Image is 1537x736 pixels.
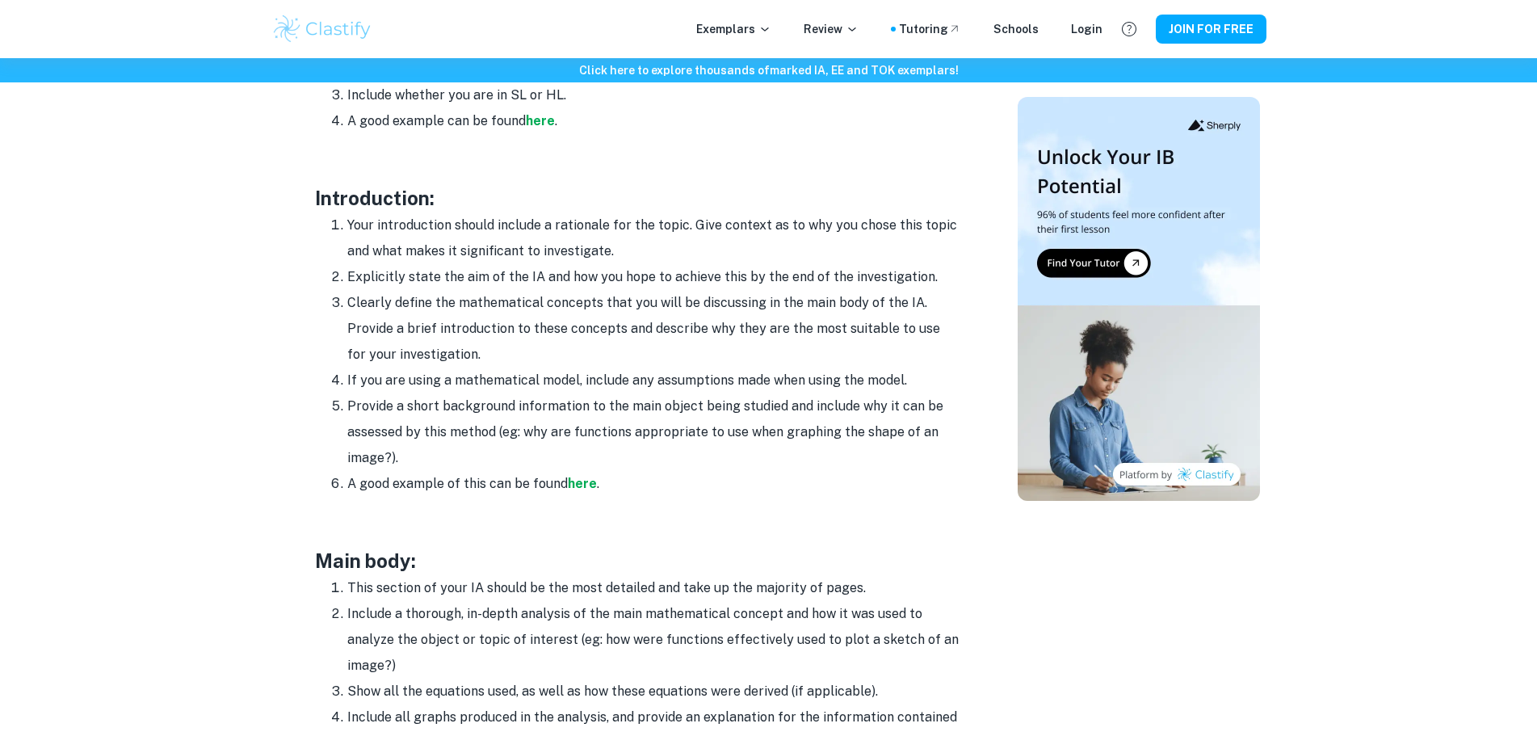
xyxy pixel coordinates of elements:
[696,20,771,38] p: Exemplars
[3,61,1534,79] h6: Click here to explore thousands of marked IA, EE and TOK exemplars !
[315,546,961,575] h3: Main body:
[347,290,961,368] li: Clearly define the mathematical concepts that you will be discussing in the main body of the IA. ...
[1018,97,1260,501] img: Thumbnail
[1156,15,1266,44] button: JOIN FOR FREE
[347,108,961,134] li: A good example can be found .
[315,183,961,212] h3: Introduction:
[568,476,597,491] a: here
[347,679,961,704] li: Show all the equations used, as well as how these equations were derived (if applicable).
[347,575,961,601] li: This section of your IA should be the most detailed and take up the majority of pages.
[804,20,859,38] p: Review
[526,113,555,128] a: here
[347,368,961,393] li: If you are using a mathematical model, include any assumptions made when using the model.
[899,20,961,38] a: Tutoring
[1115,15,1143,43] button: Help and Feedback
[347,82,961,108] li: Include whether you are in SL or HL.
[271,13,374,45] img: Clastify logo
[347,471,961,497] li: A good example of this can be found .
[993,20,1039,38] a: Schools
[347,212,961,264] li: Your introduction should include a rationale for the topic. Give context as to why you chose this...
[1071,20,1102,38] a: Login
[347,601,961,679] li: Include a thorough, in-depth analysis of the main mathematical concept and how it was used to ana...
[347,264,961,290] li: Explicitly state the aim of the IA and how you hope to achieve this by the end of the investigation.
[347,393,961,471] li: Provide a short background information to the main object being studied and include why it can be...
